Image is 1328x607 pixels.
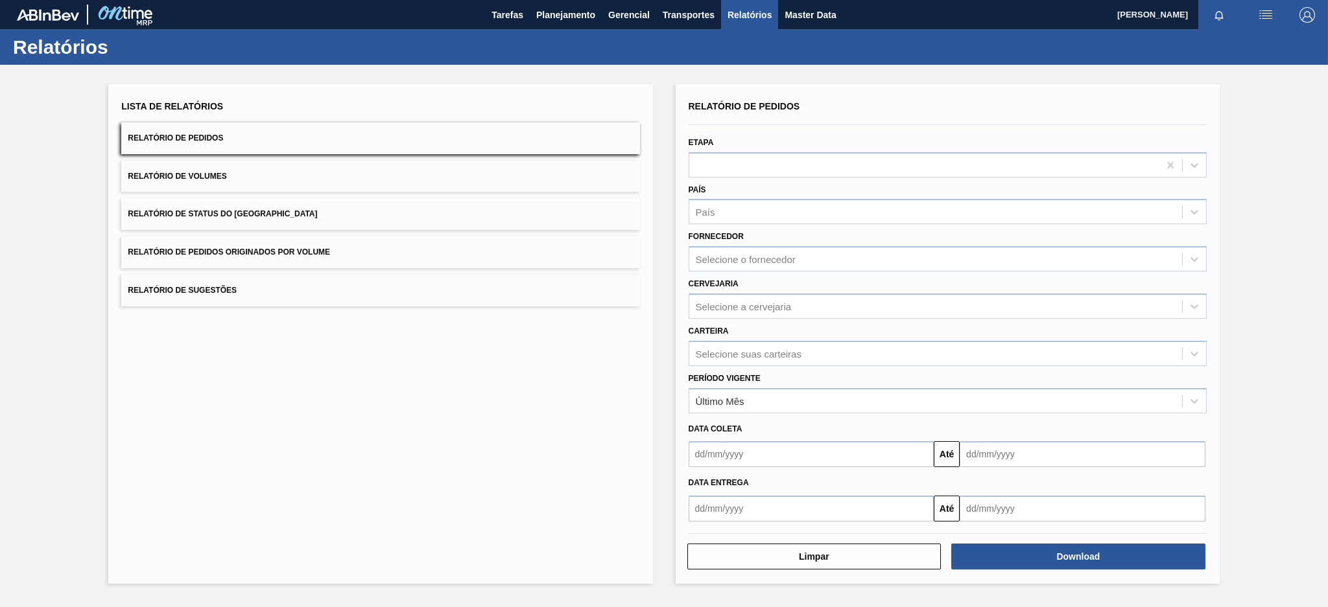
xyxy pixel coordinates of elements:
[696,207,715,218] div: País
[121,236,639,268] button: Relatório de Pedidos Originados por Volume
[689,424,742,433] span: Data coleta
[785,7,836,23] span: Master Data
[689,185,706,194] label: País
[1198,6,1240,24] button: Notificações
[492,7,523,23] span: Tarefas
[128,209,317,218] span: Relatório de Status do [GEOGRAPHIC_DATA]
[121,275,639,306] button: Relatório de Sugestões
[689,441,934,467] input: dd/mm/yyyy
[121,161,639,192] button: Relatório de Volumes
[696,301,792,312] div: Selecione a cervejaria
[689,374,761,383] label: Período Vigente
[17,9,79,21] img: TNhmsLtSVTkK8tSr43FrP2fwEKptu5GPRR3wAAAABJRU5ErkJggg==
[13,40,243,54] h1: Relatórios
[536,7,595,23] span: Planejamento
[689,138,714,147] label: Etapa
[696,395,744,406] div: Último Mês
[121,101,223,111] span: Lista de Relatórios
[128,133,223,143] span: Relatório de Pedidos
[696,348,801,359] div: Selecione suas carteiras
[728,7,772,23] span: Relatórios
[960,496,1205,521] input: dd/mm/yyyy
[934,496,960,521] button: Até
[121,122,639,154] button: Relatório de Pedidos
[689,496,934,521] input: dd/mm/yyyy
[663,7,715,23] span: Transportes
[1299,7,1315,23] img: Logout
[1258,7,1274,23] img: userActions
[696,254,796,265] div: Selecione o fornecedor
[608,7,650,23] span: Gerencial
[689,232,744,241] label: Fornecedor
[128,172,226,181] span: Relatório de Volumes
[689,326,729,336] label: Carteira
[960,441,1205,467] input: dd/mm/yyyy
[128,247,330,257] span: Relatório de Pedidos Originados por Volume
[689,478,749,487] span: Data entrega
[121,198,639,230] button: Relatório de Status do [GEOGRAPHIC_DATA]
[689,279,739,288] label: Cervejaria
[689,101,800,111] span: Relatório de Pedidos
[128,286,237,295] span: Relatório de Sugestões
[951,544,1205,569] button: Download
[687,544,942,569] button: Limpar
[934,441,960,467] button: Até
